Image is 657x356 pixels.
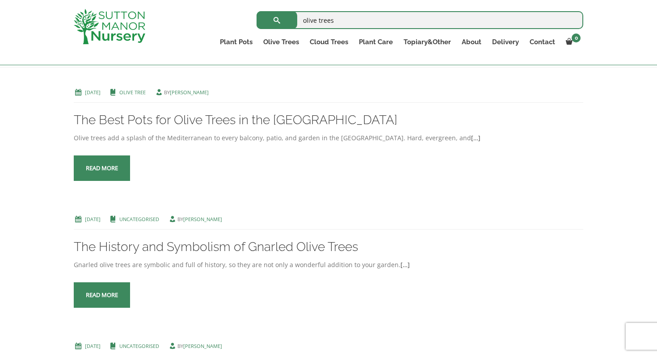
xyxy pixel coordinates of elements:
[354,36,398,48] a: Plant Care
[119,216,159,222] a: Uncategorised
[170,89,209,96] a: [PERSON_NAME]
[456,36,487,48] a: About
[85,343,101,349] a: [DATE]
[85,216,101,222] a: [DATE]
[183,343,222,349] a: [PERSON_NAME]
[524,36,560,48] a: Contact
[74,239,358,254] a: The History and Symbolism of Gnarled Olive Trees
[398,36,456,48] a: Topiary&Other
[74,113,397,127] a: The Best Pots for Olive Trees in the [GEOGRAPHIC_DATA]
[85,89,101,96] a: [DATE]
[119,89,146,96] a: Olive Tree
[74,282,130,308] a: Read more
[168,216,222,222] span: by
[183,216,222,222] a: [PERSON_NAME]
[560,36,583,48] a: 0
[471,134,480,142] a: […]
[168,343,222,349] span: by
[74,155,130,181] a: Read more
[257,11,583,29] input: Search...
[119,343,159,349] a: Uncategorised
[155,89,209,96] span: by
[572,34,581,42] span: 0
[304,36,354,48] a: Cloud Trees
[400,260,410,269] a: […]
[74,9,145,44] img: logo
[258,36,304,48] a: Olive Trees
[487,36,524,48] a: Delivery
[215,36,258,48] a: Plant Pots
[74,260,583,270] div: Gnarled olive trees are symbolic and full of history, so they are not only a wonderful addition t...
[74,133,583,143] div: Olive trees add a splash of the Mediterranean to every balcony, patio, and garden in the [GEOGRAP...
